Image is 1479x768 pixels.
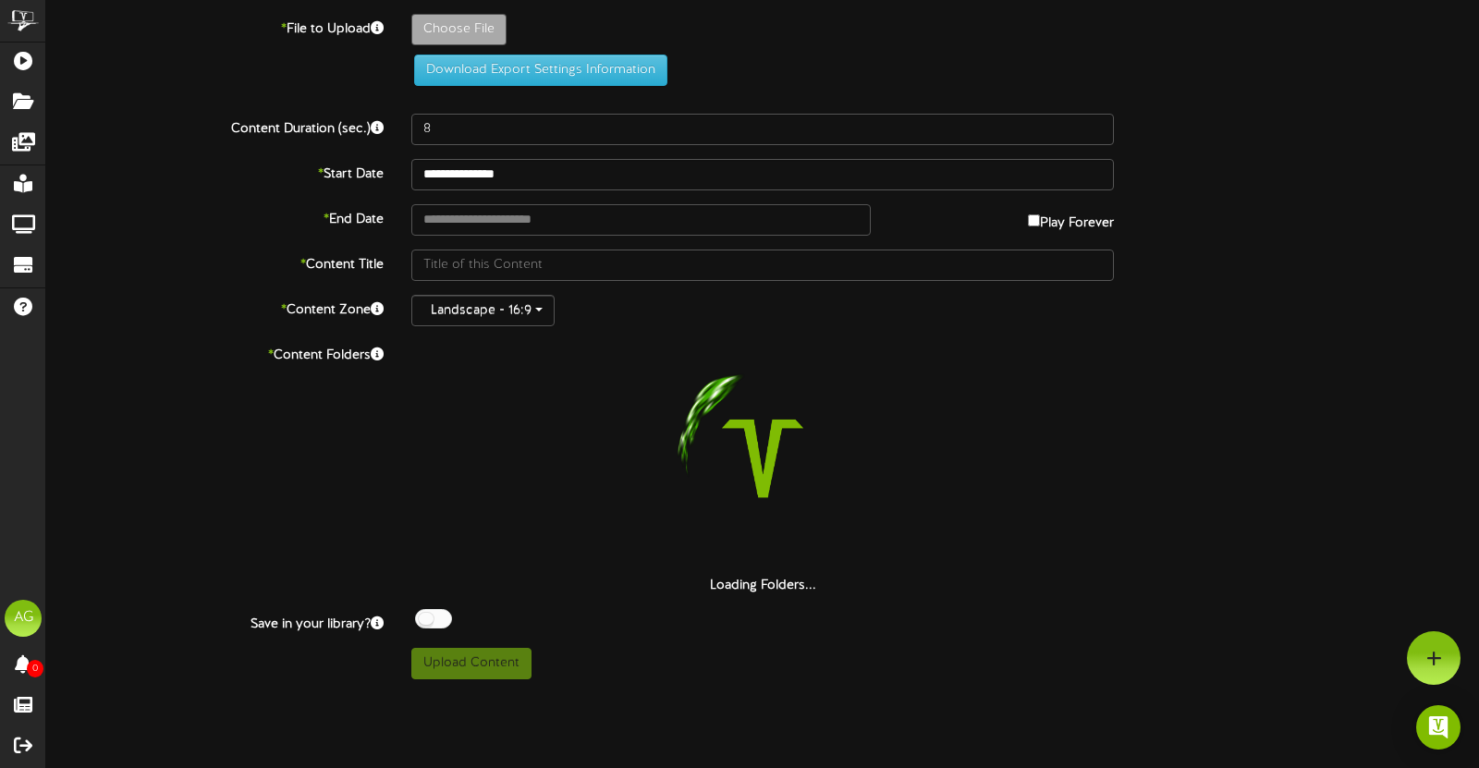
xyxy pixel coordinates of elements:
[414,55,667,86] button: Download Export Settings Information
[32,340,397,365] label: Content Folders
[1028,204,1114,233] label: Play Forever
[32,114,397,139] label: Content Duration (sec.)
[644,340,881,577] img: loading-spinner-1.png
[411,648,532,679] button: Upload Content
[1416,705,1461,750] div: Open Intercom Messenger
[27,660,43,677] span: 0
[411,295,555,326] button: Landscape - 16:9
[32,14,397,39] label: File to Upload
[710,579,816,592] strong: Loading Folders...
[32,159,397,184] label: Start Date
[32,609,397,634] label: Save in your library?
[5,600,42,637] div: AG
[32,295,397,320] label: Content Zone
[32,204,397,229] label: End Date
[405,63,667,77] a: Download Export Settings Information
[32,250,397,274] label: Content Title
[411,250,1114,281] input: Title of this Content
[1028,214,1040,226] input: Play Forever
